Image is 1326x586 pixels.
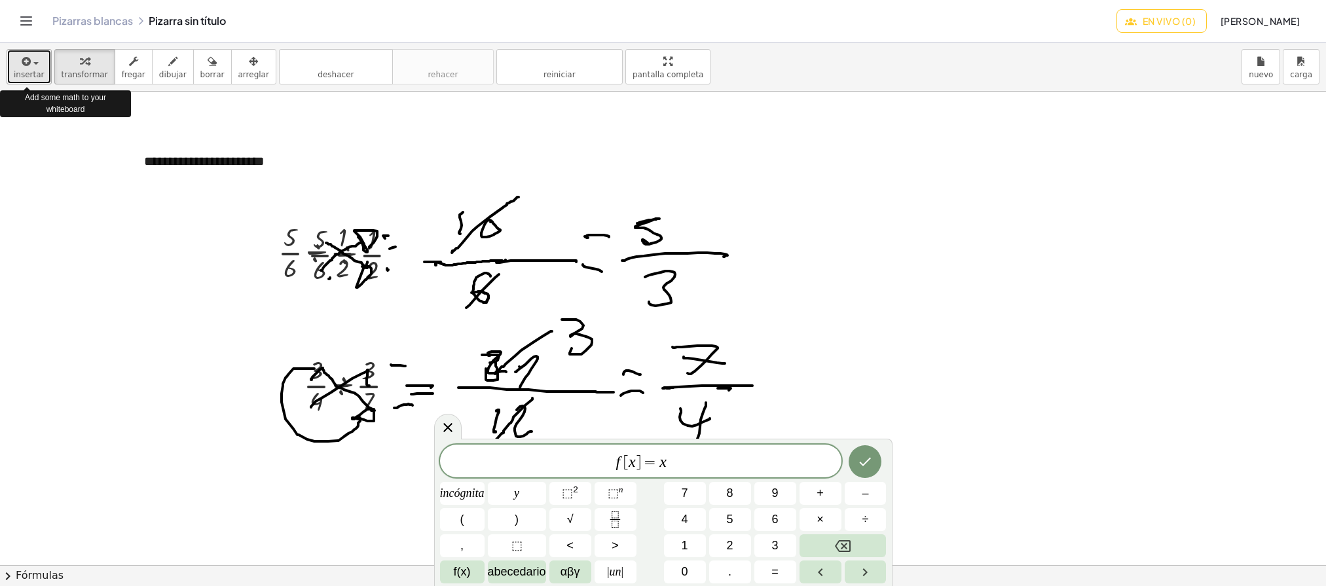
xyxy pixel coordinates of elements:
font: √ [567,513,574,526]
button: En vivo (0) [1116,9,1207,33]
button: , [440,534,485,557]
button: Más [800,482,841,505]
font: arreglar [238,70,269,79]
button: Raíz cuadrada [549,508,591,531]
font: 0 [682,565,688,578]
button: 1 [664,534,706,557]
button: alfabeto griego [549,560,591,583]
span: ] [636,454,641,470]
font: rehacer [428,70,458,79]
button: Sobrescrito [595,482,636,505]
button: borrar [193,49,232,84]
font: f(x) [454,565,471,578]
button: refrescarreiniciar [496,49,623,84]
font: 6 [772,513,779,526]
font: ⬚ [562,486,573,500]
button: fregar [115,49,153,84]
button: incógnita [440,482,485,505]
font: borrar [200,70,225,79]
button: dibujar [152,49,194,84]
button: 7 [664,482,706,505]
font: y [514,486,519,500]
button: Retroceso [800,534,887,557]
var: x [629,453,636,470]
font: . [728,565,731,578]
font: 2 [727,539,733,552]
font: 7 [682,486,688,500]
button: deshacerdeshacer [279,49,393,84]
button: 0 [664,560,706,583]
font: incógnita [440,486,485,500]
font: un [610,565,621,578]
font: < [566,539,574,552]
button: Igual [754,560,796,583]
button: y [488,482,546,505]
font: En vivo (0) [1143,15,1196,27]
font: 9 [772,486,779,500]
button: 5 [709,508,751,531]
button: Dividir [845,508,887,531]
button: Funciones [440,560,485,583]
font: , [460,539,464,552]
button: Menos que [549,534,591,557]
font: ⬚ [511,539,523,552]
font: pantalla completa [633,70,704,79]
var: x [659,453,667,470]
font: ( [460,513,464,526]
font: 3 [772,539,779,552]
font: carga [1290,70,1312,79]
button: Flecha derecha [845,560,887,583]
button: Marcador de posición [488,534,546,557]
font: dibujar [159,70,187,79]
font: n [619,485,623,494]
font: αβγ [561,565,580,578]
button: 8 [709,482,751,505]
button: Valor absoluto [595,560,636,583]
font: ÷ [862,513,869,526]
font: ) [515,513,519,526]
button: Flecha izquierda [800,560,841,583]
button: Alfabeto [488,560,546,583]
button: Veces [800,508,841,531]
font: abecedario [488,565,546,578]
button: 6 [754,508,796,531]
font: 4 [682,513,688,526]
button: 4 [664,508,706,531]
span: = [641,454,660,470]
button: carga [1283,49,1319,84]
a: Pizarras blancas [52,14,133,27]
font: rehacer [399,55,487,67]
font: ⬚ [608,486,619,500]
font: reiniciar [543,70,576,79]
var: f [616,453,621,470]
font: nuevo [1249,70,1273,79]
font: deshacer [286,55,386,67]
font: refrescar [504,55,616,67]
font: 5 [727,513,733,526]
button: 2 [709,534,751,557]
font: × [817,513,824,526]
button: nuevo [1242,49,1280,84]
button: Al cuadrado [549,482,591,505]
font: Fórmulas [16,569,64,581]
font: deshacer [318,70,354,79]
font: fregar [122,70,145,79]
font: 2 [573,485,578,494]
button: Hecho [849,445,881,478]
font: – [862,486,868,500]
font: 8 [727,486,733,500]
button: pantalla completa [625,49,711,84]
font: | [621,565,624,578]
font: transformar [62,70,108,79]
font: = [771,565,779,578]
button: 3 [754,534,796,557]
button: Fracción [595,508,636,531]
font: [PERSON_NAME] [1221,15,1300,27]
button: arreglar [231,49,276,84]
button: [PERSON_NAME] [1209,9,1310,33]
button: . [709,560,751,583]
button: Más que [595,534,636,557]
button: ( [440,508,485,531]
button: Menos [845,482,887,505]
